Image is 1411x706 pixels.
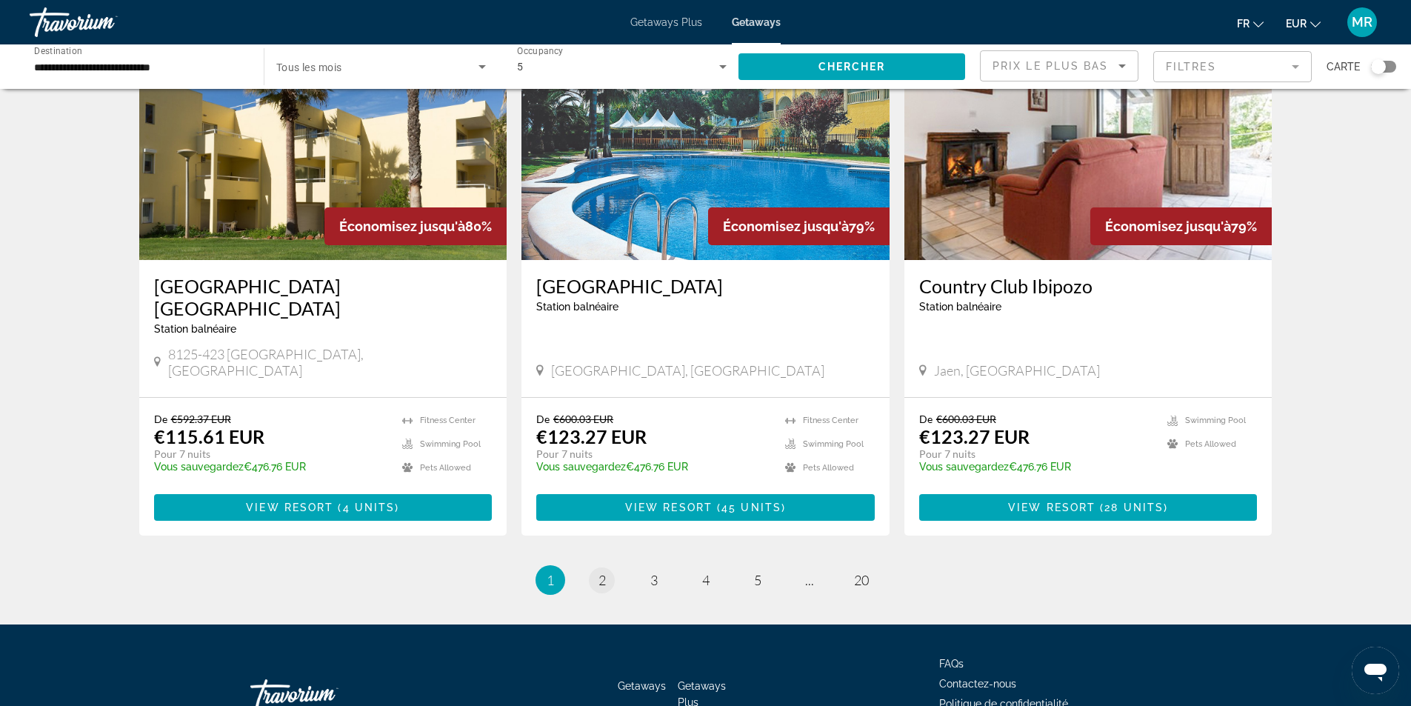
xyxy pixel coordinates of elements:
[324,207,507,245] div: 80%
[993,60,1109,72] span: Prix ​​le plus bas
[551,362,824,379] span: [GEOGRAPHIC_DATA], [GEOGRAPHIC_DATA]
[904,23,1272,260] img: D792I01X.jpg
[536,413,550,425] span: De
[721,502,781,513] span: 45 units
[536,461,626,473] span: Vous sauvegardez
[1237,18,1250,30] span: fr
[154,447,388,461] p: Pour 7 nuits
[919,425,1030,447] p: €123.27 EUR
[630,16,702,28] a: Getaways Plus
[1153,50,1312,83] button: Filter
[803,463,854,473] span: Pets Allowed
[154,461,244,473] span: Vous sauvegardez
[1286,18,1307,30] span: EUR
[936,413,996,425] span: €600.03 EUR
[1105,219,1231,234] span: Économisez jusqu'à
[919,413,933,425] span: De
[939,658,964,670] a: FAQs
[993,57,1126,75] mat-select: Sort by
[343,502,396,513] span: 4 units
[919,275,1258,297] a: Country Club Ibipozo
[1008,502,1095,513] span: View Resort
[553,413,613,425] span: €600.03 EUR
[919,301,1001,313] span: Station balnéaire
[154,461,388,473] p: €476.76 EUR
[818,61,886,73] span: Chercher
[536,301,618,313] span: Station balnéaire
[420,416,476,425] span: Fitness Center
[168,346,492,379] span: 8125-423 [GEOGRAPHIC_DATA], [GEOGRAPHIC_DATA]
[34,45,82,56] span: Destination
[625,502,713,513] span: View Resort
[536,494,875,521] button: View Resort(45 units)
[1185,439,1236,449] span: Pets Allowed
[1237,13,1264,34] button: Change language
[1352,15,1372,30] span: MR
[919,447,1153,461] p: Pour 7 nuits
[854,572,869,588] span: 20
[420,463,471,473] span: Pets Allowed
[420,439,481,449] span: Swimming Pool
[517,46,564,56] span: Occupancy
[517,61,523,73] span: 5
[139,565,1272,595] nav: Pagination
[1343,7,1381,38] button: User Menu
[713,502,786,513] span: ( )
[154,323,236,335] span: Station balnéaire
[154,275,493,319] a: [GEOGRAPHIC_DATA] [GEOGRAPHIC_DATA]
[618,680,666,692] a: Getaways
[139,23,507,260] img: 1145E01X.jpg
[1185,416,1246,425] span: Swimming Pool
[1104,502,1164,513] span: 28 units
[754,572,761,588] span: 5
[171,413,231,425] span: €592.37 EUR
[803,439,864,449] span: Swimming Pool
[803,416,858,425] span: Fitness Center
[738,53,965,80] button: Chercher
[536,447,770,461] p: Pour 7 nuits
[276,61,342,73] span: Tous les mois
[246,502,333,513] span: View Resort
[919,461,1009,473] span: Vous sauvegardez
[154,413,167,425] span: De
[650,572,658,588] span: 3
[732,16,781,28] a: Getaways
[708,207,890,245] div: 79%
[919,461,1153,473] p: €476.76 EUR
[702,572,710,588] span: 4
[598,572,606,588] span: 2
[154,425,264,447] p: €115.61 EUR
[805,572,814,588] span: ...
[339,219,465,234] span: Économisez jusqu'à
[30,3,178,41] a: Travorium
[1095,502,1168,513] span: ( )
[536,461,770,473] p: €476.76 EUR
[333,502,399,513] span: ( )
[723,219,849,234] span: Économisez jusqu'à
[154,494,493,521] button: View Resort(4 units)
[934,362,1100,379] span: Jaen, [GEOGRAPHIC_DATA]
[1352,647,1399,694] iframe: Bouton de lancement de la fenêtre de messagerie
[536,275,875,297] a: [GEOGRAPHIC_DATA]
[536,425,647,447] p: €123.27 EUR
[1286,13,1321,34] button: Change currency
[521,23,890,260] img: 3053E01X.jpg
[1327,56,1360,77] span: Carte
[547,572,554,588] span: 1
[919,494,1258,521] button: View Resort(28 units)
[1090,207,1272,245] div: 79%
[939,678,1016,690] a: Contactez-nous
